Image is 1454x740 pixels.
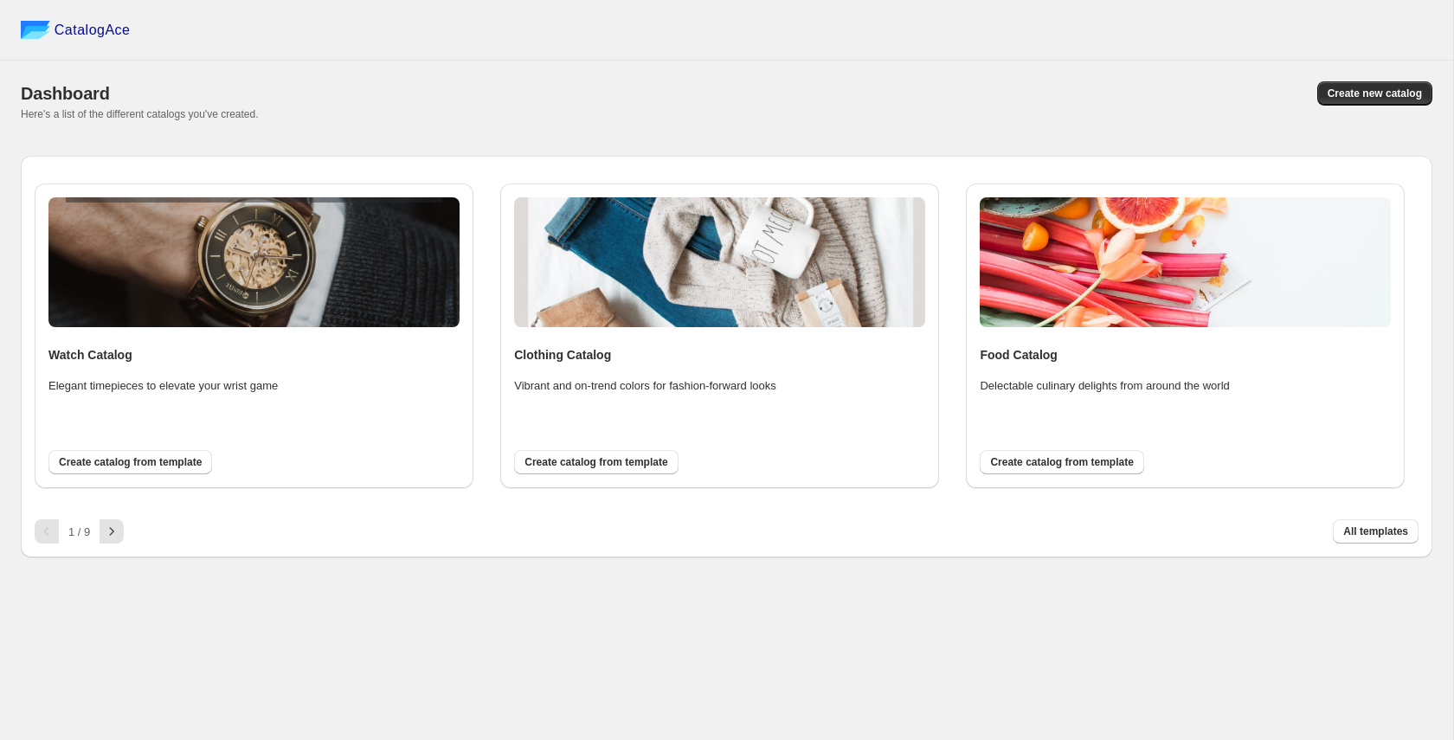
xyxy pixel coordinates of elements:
p: Delectable culinary delights from around the world [980,377,1257,395]
img: catalog ace [21,21,50,39]
img: watch [48,197,460,327]
p: Elegant timepieces to elevate your wrist game [48,377,325,395]
h4: Clothing Catalog [514,346,925,364]
img: clothing [514,197,925,327]
span: Create catalog from template [59,455,202,469]
img: food [980,197,1391,327]
span: 1 / 9 [68,525,90,538]
span: Create catalog from template [524,455,667,469]
span: CatalogAce [55,22,131,39]
span: Create new catalog [1328,87,1422,100]
h4: Watch Catalog [48,346,460,364]
span: All templates [1343,524,1408,538]
button: Create catalog from template [514,450,678,474]
span: Dashboard [21,84,110,103]
span: Here's a list of the different catalogs you've created. [21,108,259,120]
button: Create new catalog [1317,81,1432,106]
button: Create catalog from template [48,450,212,474]
button: All templates [1333,519,1419,544]
p: Vibrant and on-trend colors for fashion-forward looks [514,377,791,395]
h4: Food Catalog [980,346,1391,364]
button: Create catalog from template [980,450,1143,474]
span: Create catalog from template [990,455,1133,469]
